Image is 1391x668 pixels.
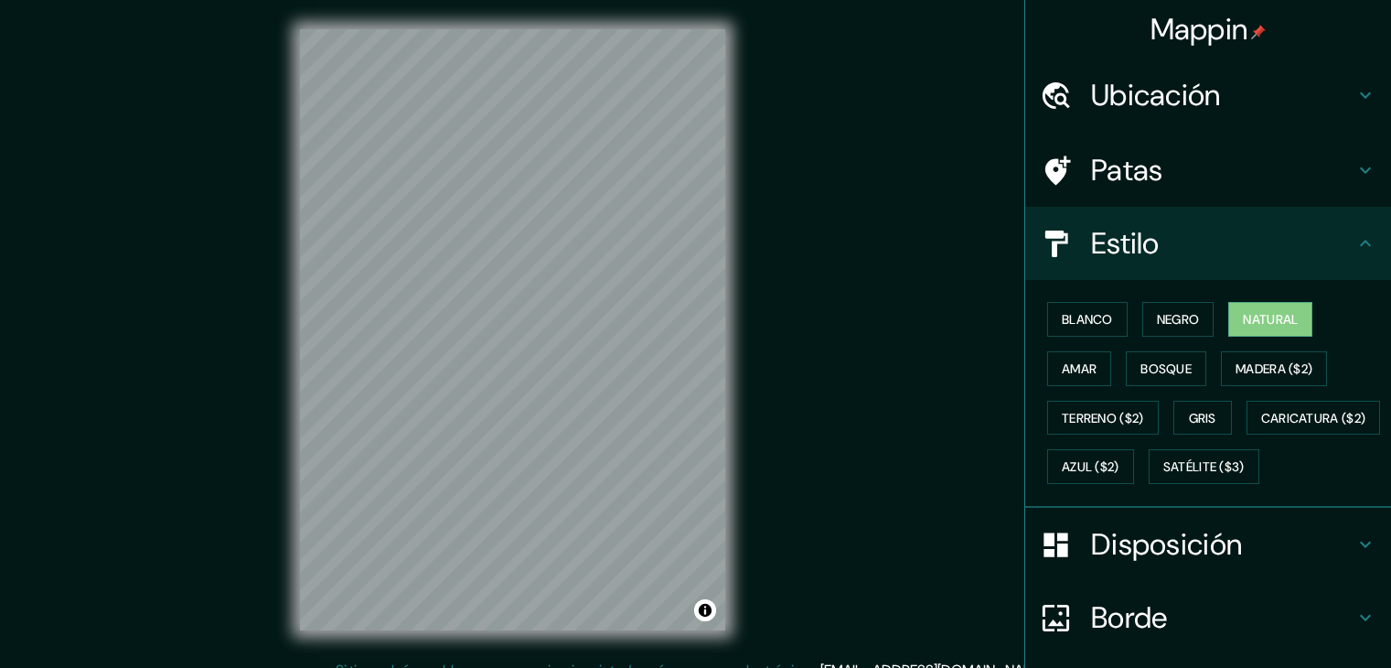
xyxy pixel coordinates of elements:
div: Estilo [1025,207,1391,280]
font: Caricatura ($2) [1261,410,1366,426]
img: pin-icon.png [1251,25,1266,39]
font: Patas [1091,151,1163,189]
font: Mappin [1150,10,1248,48]
div: Patas [1025,134,1391,207]
button: Satélite ($3) [1149,449,1259,484]
button: Caricatura ($2) [1247,401,1381,436]
font: Amar [1062,361,1097,377]
font: Ubicación [1091,76,1221,114]
canvas: Mapa [300,29,725,630]
iframe: Lanzador de widgets de ayuda [1228,597,1371,648]
font: Bosque [1140,361,1192,377]
font: Satélite ($3) [1163,459,1245,476]
font: Disposición [1091,525,1242,564]
font: Azul ($2) [1062,459,1119,476]
font: Terreno ($2) [1062,410,1144,426]
button: Amar [1047,351,1111,386]
font: Blanco [1062,311,1113,328]
font: Madera ($2) [1236,361,1312,377]
font: Natural [1243,311,1298,328]
button: Negro [1142,302,1214,337]
font: Negro [1157,311,1200,328]
button: Blanco [1047,302,1128,337]
div: Disposición [1025,508,1391,581]
div: Borde [1025,581,1391,654]
font: Borde [1091,598,1168,637]
button: Bosque [1126,351,1206,386]
button: Activar o desactivar atribución [694,599,716,621]
button: Terreno ($2) [1047,401,1159,436]
font: Estilo [1091,224,1160,263]
button: Azul ($2) [1047,449,1134,484]
button: Madera ($2) [1221,351,1327,386]
div: Ubicación [1025,59,1391,132]
button: Natural [1228,302,1312,337]
font: Gris [1189,410,1216,426]
button: Gris [1173,401,1232,436]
